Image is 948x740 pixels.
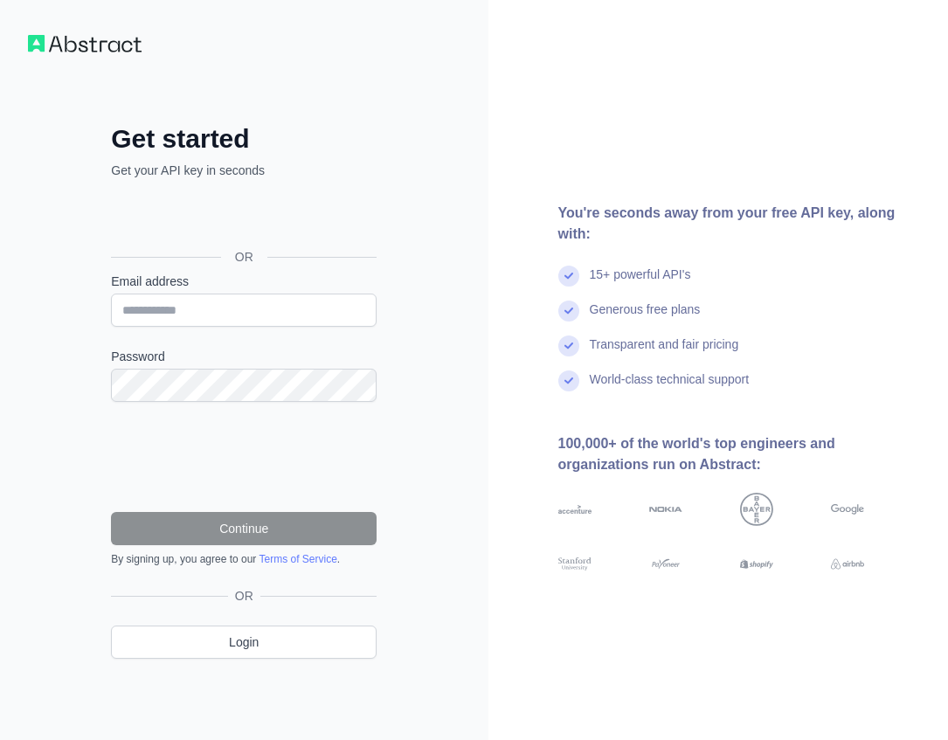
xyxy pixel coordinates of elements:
[590,370,750,405] div: World-class technical support
[111,512,377,545] button: Continue
[740,493,773,526] img: bayer
[102,198,382,237] iframe: 「使用 Google 帳戶登入」按鈕
[558,493,592,526] img: accenture
[558,433,921,475] div: 100,000+ of the world's top engineers and organizations run on Abstract:
[111,626,377,659] a: Login
[28,35,142,52] img: Workflow
[221,248,267,266] span: OR
[590,266,691,301] div: 15+ powerful API's
[590,335,739,370] div: Transparent and fair pricing
[111,348,377,365] label: Password
[111,273,377,290] label: Email address
[228,587,260,605] span: OR
[111,423,377,491] iframe: reCAPTCHA
[558,335,579,356] img: check mark
[831,556,864,572] img: airbnb
[558,301,579,322] img: check mark
[649,493,682,526] img: nokia
[558,370,579,391] img: check mark
[111,162,377,179] p: Get your API key in seconds
[558,266,579,287] img: check mark
[558,556,592,572] img: stanford university
[740,556,773,572] img: shopify
[649,556,682,572] img: payoneer
[831,493,864,526] img: google
[590,301,701,335] div: Generous free plans
[111,123,377,155] h2: Get started
[558,203,921,245] div: You're seconds away from your free API key, along with:
[111,552,377,566] div: By signing up, you agree to our .
[259,553,336,565] a: Terms of Service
